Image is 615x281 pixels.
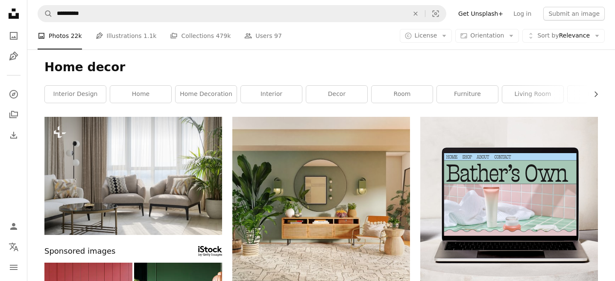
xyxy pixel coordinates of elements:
[400,29,452,43] button: License
[5,27,22,44] a: Photos
[96,22,157,49] a: Illustrations 1.1k
[537,32,559,39] span: Sort by
[502,86,563,103] a: living room
[588,86,598,103] button: scroll list to the right
[437,86,498,103] a: furniture
[372,86,433,103] a: room
[406,6,425,22] button: Clear
[232,201,410,209] a: brown wooden table with chairs
[110,86,171,103] a: home
[44,60,598,75] h1: Home decor
[44,172,222,180] a: a living room with a couch and chairs
[45,86,106,103] a: interior design
[522,29,605,43] button: Sort byRelevance
[425,6,446,22] button: Visual search
[244,22,282,49] a: Users 97
[455,29,519,43] button: Orientation
[44,245,115,258] span: Sponsored images
[44,117,222,235] img: a living room with a couch and chairs
[143,31,156,41] span: 1.1k
[5,48,22,65] a: Illustrations
[306,86,367,103] a: decor
[537,32,590,40] span: Relevance
[274,31,282,41] span: 97
[415,32,437,39] span: License
[216,31,231,41] span: 479k
[5,106,22,123] a: Collections
[5,127,22,144] a: Download History
[543,7,605,20] button: Submit an image
[5,218,22,235] a: Log in / Sign up
[5,86,22,103] a: Explore
[508,7,536,20] a: Log in
[38,5,446,22] form: Find visuals sitewide
[5,238,22,255] button: Language
[241,86,302,103] a: interior
[453,7,508,20] a: Get Unsplash+
[5,259,22,276] button: Menu
[38,6,53,22] button: Search Unsplash
[176,86,237,103] a: home decoration
[170,22,231,49] a: Collections 479k
[470,32,504,39] span: Orientation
